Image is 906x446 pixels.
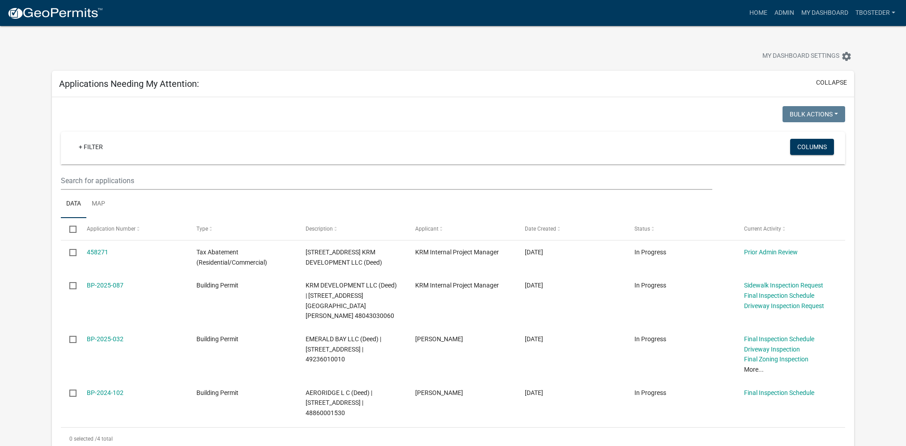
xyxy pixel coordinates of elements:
datatable-header-cell: Select [61,218,78,240]
span: Current Activity [744,226,781,232]
a: tbosteder [852,4,899,21]
button: collapse [816,78,847,87]
span: Type [196,226,208,232]
a: BP-2025-032 [87,335,123,343]
span: 01/14/2025 [525,335,543,343]
a: Prior Admin Review [744,249,798,256]
datatable-header-cell: Application Number [78,218,188,240]
span: 08/01/2025 [525,249,543,256]
a: Final Zoning Inspection [744,356,808,363]
span: Date Created [525,226,556,232]
a: Data [61,190,86,219]
span: AERORIDGE L C (Deed) | 1009 S JEFFERSON WAY | 48860001530 [306,389,372,417]
span: In Progress [634,389,666,396]
span: Building Permit [196,335,238,343]
input: Search for applications [61,172,712,190]
a: My Dashboard [798,4,852,21]
a: Final Inspection Schedule [744,292,814,299]
span: Angie Steigerwald [415,335,463,343]
button: My Dashboard Settingssettings [755,47,859,65]
a: BP-2024-102 [87,389,123,396]
a: Driveway Inspection Request [744,302,824,309]
span: 07/31/2024 [525,389,543,396]
datatable-header-cell: Current Activity [735,218,845,240]
span: My Dashboard Settings [762,51,839,62]
datatable-header-cell: Applicant [407,218,516,240]
span: EMERALD BAY LLC (Deed) | 2103 N JEFFERSON WAY | 49236010010 [306,335,381,363]
a: Final Inspection Schedule [744,389,814,396]
a: More... [744,366,764,373]
datatable-header-cell: Date Created [516,218,626,240]
span: Status [634,226,650,232]
span: Application Number [87,226,136,232]
span: Building Permit [196,389,238,396]
span: In Progress [634,335,666,343]
a: 458271 [87,249,108,256]
button: Columns [790,139,834,155]
datatable-header-cell: Status [626,218,736,240]
span: In Progress [634,249,666,256]
button: Bulk Actions [783,106,845,122]
a: Map [86,190,111,219]
a: Sidewalk Inspection Request [744,282,823,289]
span: 0 selected / [69,436,97,442]
span: KRM Internal Project Manager [415,282,499,289]
span: In Progress [634,282,666,289]
span: Building Permit [196,282,238,289]
span: Applicant [415,226,438,232]
span: 04/28/2025 [525,282,543,289]
span: KRM Internal Project Manager [415,249,499,256]
i: settings [841,51,852,62]
datatable-header-cell: Description [297,218,407,240]
a: + Filter [72,139,110,155]
span: Tax Abatement (Residential/Commercial) [196,249,267,266]
a: Driveway Inspection [744,346,800,353]
a: Final Inspection Schedule [744,335,814,343]
span: 505 N 20TH ST KRM DEVELOPMENT LLC (Deed) [306,249,382,266]
datatable-header-cell: Type [187,218,297,240]
a: Home [746,4,771,21]
span: tyler [415,389,463,396]
span: Description [306,226,333,232]
span: KRM DEVELOPMENT LLC (Deed) | 1602 E GIRARD AVE | 48043030060 [306,282,397,319]
a: BP-2025-087 [87,282,123,289]
h5: Applications Needing My Attention: [59,78,199,89]
a: Admin [771,4,798,21]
